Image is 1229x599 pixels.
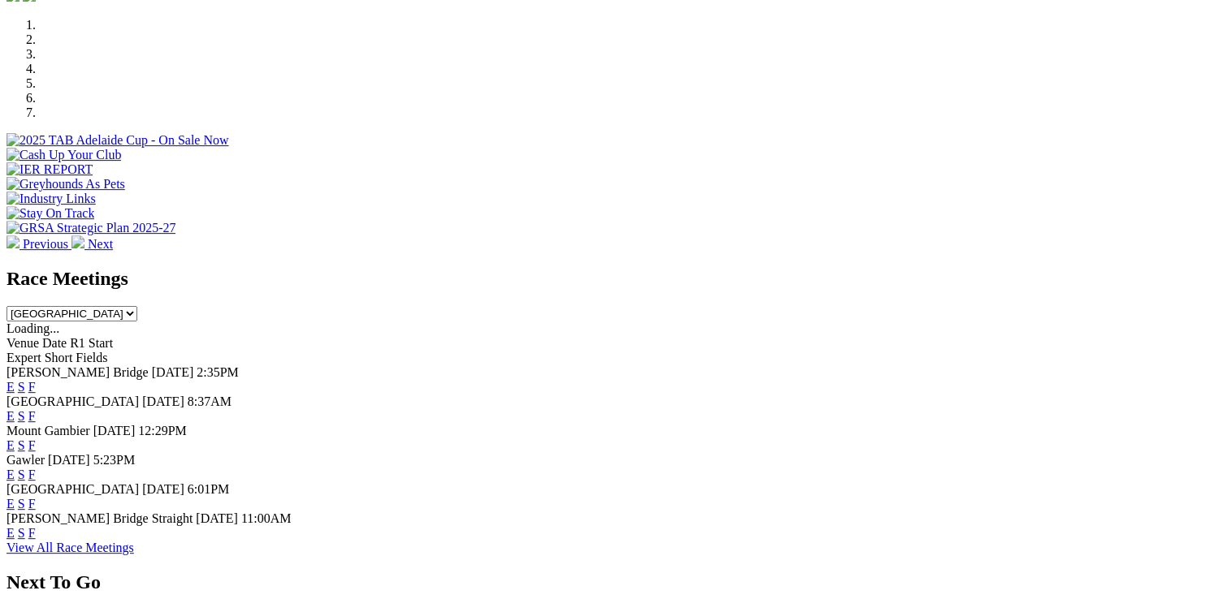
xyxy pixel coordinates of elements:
[6,453,45,467] span: Gawler
[28,497,36,511] a: F
[18,438,25,452] a: S
[6,162,93,177] img: IER REPORT
[188,482,230,496] span: 6:01PM
[142,394,184,408] span: [DATE]
[6,394,139,408] span: [GEOGRAPHIC_DATA]
[6,409,15,423] a: E
[18,409,25,423] a: S
[6,221,175,235] img: GRSA Strategic Plan 2025-27
[76,351,107,364] span: Fields
[6,177,125,192] img: Greyhounds As Pets
[6,237,71,251] a: Previous
[197,365,239,379] span: 2:35PM
[6,133,229,148] img: 2025 TAB Adelaide Cup - On Sale Now
[6,571,1223,593] h2: Next To Go
[93,453,136,467] span: 5:23PM
[188,394,232,408] span: 8:37AM
[6,192,96,206] img: Industry Links
[6,148,121,162] img: Cash Up Your Club
[42,336,67,350] span: Date
[28,468,36,481] a: F
[6,351,41,364] span: Expert
[71,237,113,251] a: Next
[28,380,36,394] a: F
[138,424,187,437] span: 12:29PM
[241,511,292,525] span: 11:00AM
[6,497,15,511] a: E
[71,235,84,248] img: chevron-right-pager-white.svg
[6,380,15,394] a: E
[18,526,25,540] a: S
[6,424,90,437] span: Mount Gambier
[6,526,15,540] a: E
[28,409,36,423] a: F
[6,336,39,350] span: Venue
[6,206,94,221] img: Stay On Track
[18,468,25,481] a: S
[6,482,139,496] span: [GEOGRAPHIC_DATA]
[70,336,113,350] span: R1 Start
[45,351,73,364] span: Short
[6,321,59,335] span: Loading...
[196,511,238,525] span: [DATE]
[6,438,15,452] a: E
[28,526,36,540] a: F
[6,511,193,525] span: [PERSON_NAME] Bridge Straight
[88,237,113,251] span: Next
[6,468,15,481] a: E
[152,365,194,379] span: [DATE]
[18,497,25,511] a: S
[18,380,25,394] a: S
[6,268,1223,290] h2: Race Meetings
[28,438,36,452] a: F
[142,482,184,496] span: [DATE]
[48,453,90,467] span: [DATE]
[93,424,136,437] span: [DATE]
[23,237,68,251] span: Previous
[6,235,19,248] img: chevron-left-pager-white.svg
[6,365,149,379] span: [PERSON_NAME] Bridge
[6,541,134,554] a: View All Race Meetings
